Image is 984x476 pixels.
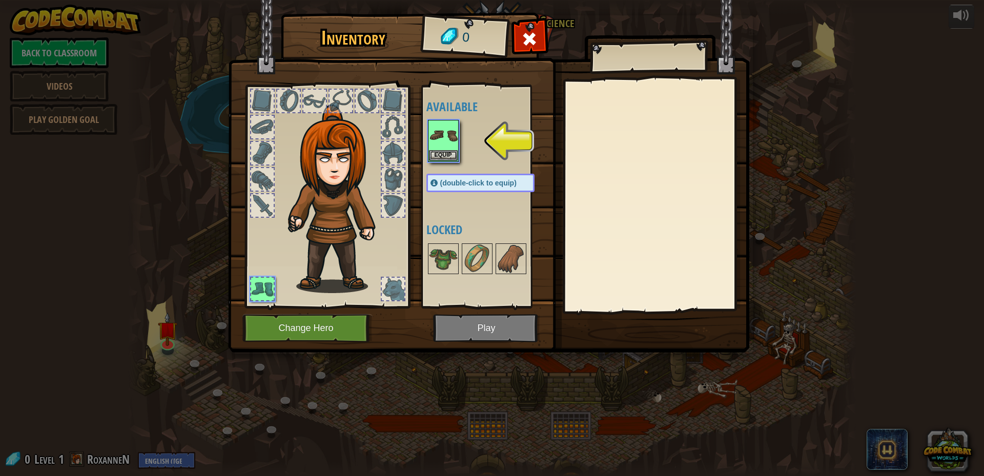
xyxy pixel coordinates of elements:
[283,105,394,293] img: hair_f2.png
[288,27,419,49] h1: Inventory
[429,150,458,161] button: Equip
[242,314,373,342] button: Change Hero
[463,244,491,273] img: portrait.png
[461,28,470,47] span: 0
[429,244,458,273] img: portrait.png
[497,244,525,273] img: portrait.png
[426,100,555,113] h4: Available
[440,179,517,187] span: (double-click to equip)
[426,223,555,236] h4: Locked
[429,121,458,150] img: portrait.png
